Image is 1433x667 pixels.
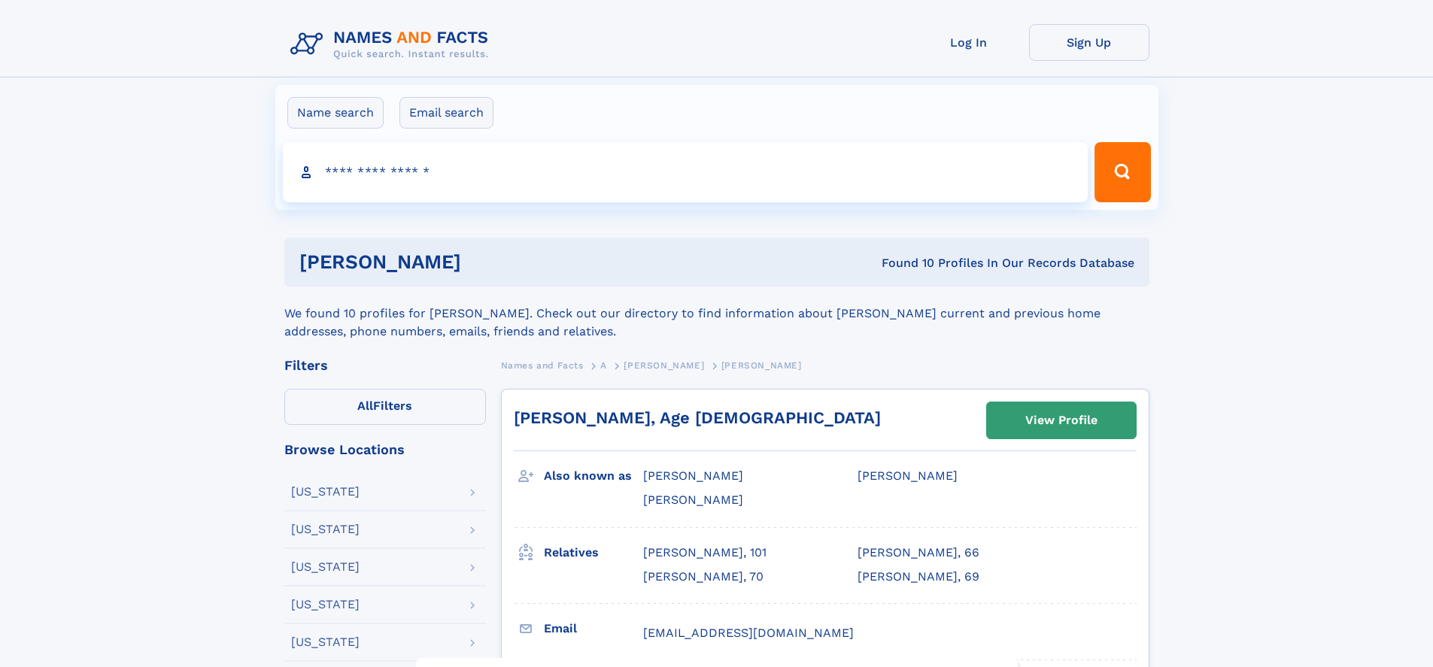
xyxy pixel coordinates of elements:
[624,356,704,374] a: [PERSON_NAME]
[858,568,979,585] a: [PERSON_NAME], 69
[600,360,607,371] span: A
[858,468,958,483] span: [PERSON_NAME]
[291,636,360,648] div: [US_STATE]
[291,561,360,573] div: [US_STATE]
[643,544,767,561] a: [PERSON_NAME], 101
[514,408,881,427] a: [PERSON_NAME], Age [DEMOGRAPHIC_DATA]
[1025,403,1098,438] div: View Profile
[284,359,486,372] div: Filters
[544,616,643,641] h3: Email
[1094,142,1150,202] button: Search Button
[643,468,743,483] span: [PERSON_NAME]
[501,356,584,374] a: Names and Facts
[284,287,1149,341] div: We found 10 profiles for [PERSON_NAME]. Check out our directory to find information about [PERSON...
[287,97,384,129] label: Name search
[544,540,643,565] h3: Relatives
[624,360,704,371] span: [PERSON_NAME]
[299,253,672,271] h1: [PERSON_NAME]
[284,24,501,65] img: Logo Names and Facts
[643,568,764,585] a: [PERSON_NAME], 70
[544,463,643,489] h3: Also known as
[671,255,1134,271] div: Found 10 Profiles In Our Records Database
[987,402,1136,438] a: View Profile
[291,523,360,535] div: [US_STATE]
[291,599,360,611] div: [US_STATE]
[284,443,486,456] div: Browse Locations
[643,493,743,507] span: [PERSON_NAME]
[600,356,607,374] a: A
[1029,24,1149,61] a: Sign Up
[357,399,373,413] span: All
[399,97,493,129] label: Email search
[643,626,854,640] span: [EMAIL_ADDRESS][DOMAIN_NAME]
[721,360,802,371] span: [PERSON_NAME]
[291,486,360,498] div: [US_STATE]
[284,389,486,425] label: Filters
[909,24,1029,61] a: Log In
[283,142,1088,202] input: search input
[858,544,979,561] a: [PERSON_NAME], 66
